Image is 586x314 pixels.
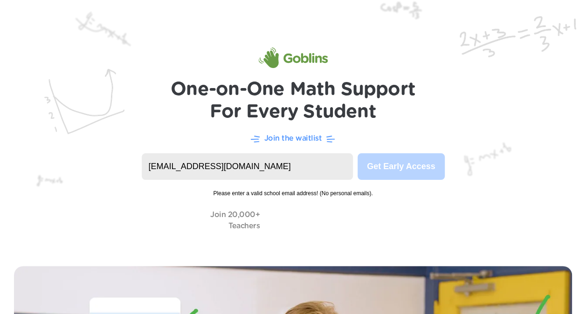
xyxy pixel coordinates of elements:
[142,180,445,198] span: Please enter a valid school email address! (No personal emails).
[171,78,415,123] h1: One-on-One Math Support For Every Student
[264,133,322,144] p: Join the waitlist
[142,153,353,180] input: name@yourschool.org
[210,209,260,232] p: Join 20,000+ Teachers
[358,153,444,180] button: Get Early Access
